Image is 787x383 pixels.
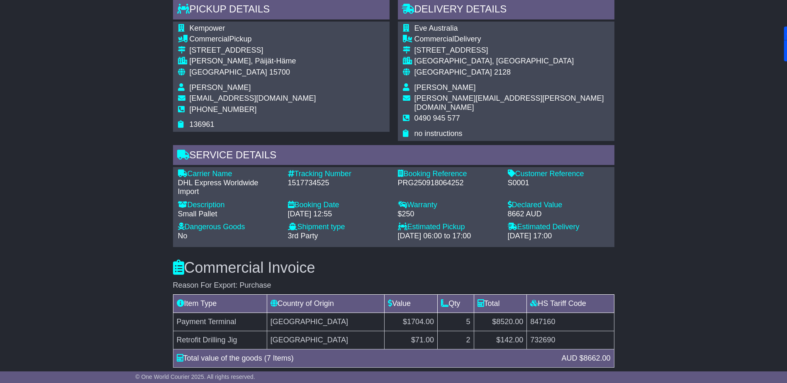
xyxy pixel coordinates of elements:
[267,313,385,331] td: [GEOGRAPHIC_DATA]
[474,294,527,313] td: Total
[414,114,460,122] span: 0490 945 577
[398,232,499,241] div: [DATE] 06:00 to 17:00
[398,170,499,179] div: Booking Reference
[398,179,499,188] div: PRG250918064252
[173,353,558,364] div: Total value of the goods (7 Items)
[288,170,390,179] div: Tracking Number
[173,259,614,276] h3: Commercial Invoice
[385,313,438,331] td: $1704.00
[414,129,463,138] span: no instructions
[190,120,214,128] span: 136961
[190,24,225,32] span: Kempower
[288,223,390,232] div: Shipment type
[190,94,316,102] span: [EMAIL_ADDRESS][DOMAIN_NAME]
[267,331,385,349] td: [GEOGRAPHIC_DATA]
[414,57,609,66] div: [GEOGRAPHIC_DATA], [GEOGRAPHIC_DATA]
[508,223,609,232] div: Estimated Delivery
[178,201,280,210] div: Description
[474,331,527,349] td: $142.00
[190,57,316,66] div: [PERSON_NAME], Päijät-Häme
[267,294,385,313] td: Country of Origin
[398,201,499,210] div: Warranty
[385,294,438,313] td: Value
[178,223,280,232] div: Dangerous Goods
[173,145,614,167] div: Service Details
[398,223,499,232] div: Estimated Pickup
[557,353,614,364] div: AUD $8662.00
[288,232,318,240] span: 3rd Party
[178,170,280,179] div: Carrier Name
[414,68,492,76] span: [GEOGRAPHIC_DATA]
[288,179,390,188] div: 1517734525
[414,35,454,43] span: Commercial
[508,201,609,210] div: Declared Value
[178,232,188,240] span: No
[173,281,614,290] div: Reason For Export: Purchase
[173,294,267,313] td: Item Type
[385,331,438,349] td: $71.00
[414,24,458,32] span: Eve Australia
[527,313,614,331] td: 847160
[173,331,267,349] td: Retrofit Drilling Jig
[508,170,609,179] div: Customer Reference
[414,35,609,44] div: Delivery
[190,68,267,76] span: [GEOGRAPHIC_DATA]
[173,313,267,331] td: Payment Terminal
[398,210,499,219] div: $250
[527,331,614,349] td: 732690
[288,201,390,210] div: Booking Date
[178,210,280,219] div: Small Pallet
[178,179,280,196] div: DHL Express Worldwide Import
[414,83,476,92] span: [PERSON_NAME]
[414,94,604,112] span: [PERSON_NAME][EMAIL_ADDRESS][PERSON_NAME][DOMAIN_NAME]
[508,210,609,219] div: 8662 AUD
[474,313,527,331] td: $8520.00
[508,232,609,241] div: [DATE] 17:00
[190,35,229,43] span: Commercial
[135,373,255,380] span: © One World Courier 2025. All rights reserved.
[438,294,474,313] td: Qty
[269,68,290,76] span: 15700
[438,331,474,349] td: 2
[414,46,609,55] div: [STREET_ADDRESS]
[494,68,511,76] span: 2128
[190,105,257,114] span: [PHONE_NUMBER]
[527,294,614,313] td: HS Tariff Code
[288,210,390,219] div: [DATE] 12:55
[508,179,609,188] div: S0001
[438,313,474,331] td: 5
[190,46,316,55] div: [STREET_ADDRESS]
[190,35,316,44] div: Pickup
[190,83,251,92] span: [PERSON_NAME]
